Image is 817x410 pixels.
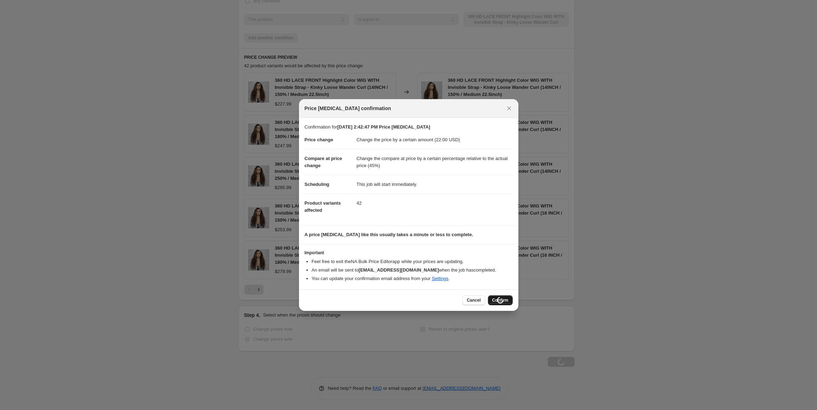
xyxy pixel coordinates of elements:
[305,156,342,168] span: Compare at price change
[357,175,513,194] dd: This job will start immediately.
[504,103,514,113] button: Close
[357,131,513,149] dd: Change the price by a certain amount (22.00 USD)
[312,267,513,274] li: An email will be sent to when the job has completed .
[312,258,513,265] li: Feel free to exit the NA Bulk Price Editor app while your prices are updating.
[357,149,513,175] dd: Change the compare at price by a certain percentage relative to the actual price (45%)
[312,275,513,282] li: You can update your confirmation email address from your .
[305,124,513,131] p: Confirmation for
[357,194,513,212] dd: 42
[305,182,329,187] span: Scheduling
[305,250,513,256] h3: Important
[305,200,341,213] span: Product variants affected
[337,124,430,130] b: [DATE] 2:42:47 PM Price [MEDICAL_DATA]
[432,276,448,281] a: Settings
[305,232,473,237] b: A price [MEDICAL_DATA] like this usually takes a minute or less to complete.
[462,295,485,305] button: Cancel
[305,137,333,142] span: Price change
[467,297,481,303] span: Cancel
[305,105,391,112] span: Price [MEDICAL_DATA] confirmation
[358,267,439,273] b: [EMAIL_ADDRESS][DOMAIN_NAME]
